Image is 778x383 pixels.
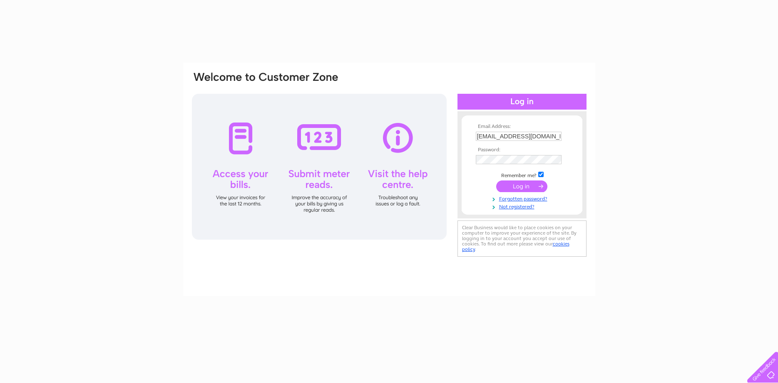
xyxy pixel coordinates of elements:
[476,194,570,202] a: Forgotten password?
[474,124,570,130] th: Email Address:
[474,147,570,153] th: Password:
[457,220,587,257] div: Clear Business would like to place cookies on your computer to improve your experience of the sit...
[476,202,570,210] a: Not registered?
[496,180,547,192] input: Submit
[474,170,570,179] td: Remember me?
[462,241,569,252] a: cookies policy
